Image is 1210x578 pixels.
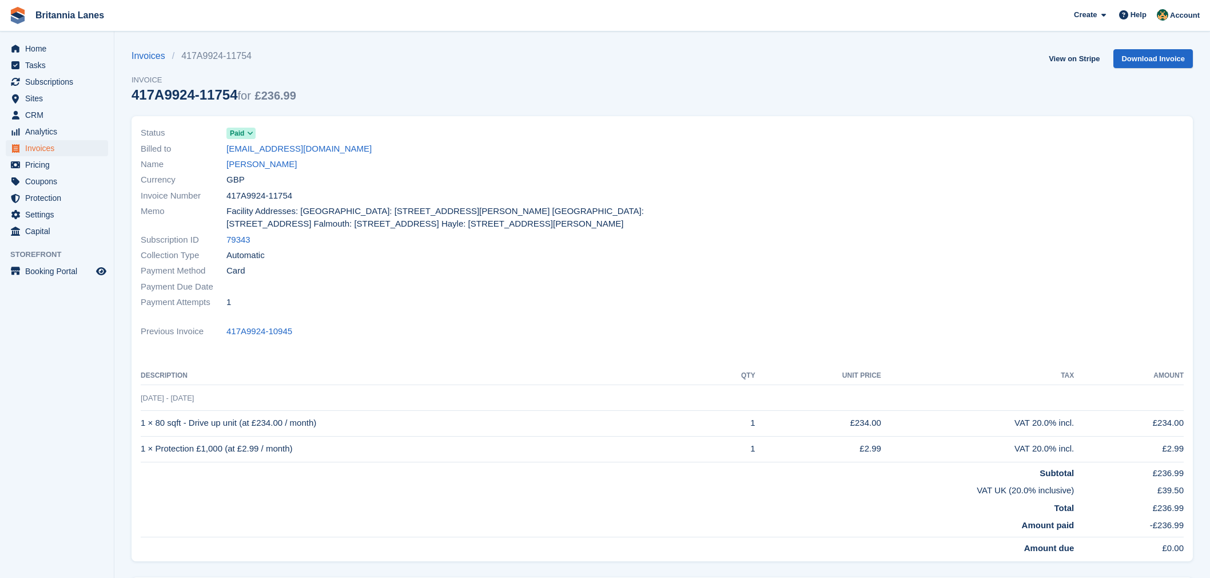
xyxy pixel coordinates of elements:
th: Description [141,367,710,385]
span: Sites [25,90,94,106]
td: £0.00 [1074,537,1184,555]
a: 417A9924-10945 [226,325,292,338]
td: £236.99 [1074,497,1184,515]
td: £234.00 [1074,410,1184,436]
td: £234.00 [755,410,881,436]
td: VAT UK (20.0% inclusive) [141,480,1074,497]
span: Billed to [141,142,226,156]
a: Britannia Lanes [31,6,109,25]
a: menu [6,41,108,57]
a: menu [6,90,108,106]
a: menu [6,124,108,140]
span: GBP [226,173,245,187]
span: Payment Method [141,264,226,278]
span: Memo [141,205,226,231]
th: Unit Price [755,367,881,385]
span: Invoices [25,140,94,156]
span: Settings [25,207,94,223]
img: stora-icon-8386f47178a22dfd0bd8f6a31ec36ba5ce8667c1dd55bd0f319d3a0aa187defe.svg [9,7,26,24]
div: VAT 20.0% incl. [881,442,1074,456]
span: Collection Type [141,249,226,262]
span: Booking Portal [25,263,94,279]
span: Coupons [25,173,94,189]
a: Invoices [132,49,172,63]
strong: Amount due [1024,543,1074,553]
td: 1 × Protection £1,000 (at £2.99 / month) [141,436,710,462]
span: Automatic [226,249,265,262]
span: for [238,89,251,102]
span: Capital [25,223,94,239]
td: £2.99 [755,436,881,462]
a: Download Invoice [1113,49,1193,68]
span: Previous Invoice [141,325,226,338]
span: Invoice Number [141,189,226,203]
td: £39.50 [1074,480,1184,497]
span: Pricing [25,157,94,173]
span: Subscriptions [25,74,94,90]
span: Payment Attempts [141,296,226,309]
span: Analytics [25,124,94,140]
strong: Total [1054,503,1074,513]
span: Payment Due Date [141,280,226,294]
a: menu [6,263,108,279]
span: Account [1170,10,1200,21]
td: -£236.99 [1074,514,1184,537]
span: Currency [141,173,226,187]
span: Facility Addresses: [GEOGRAPHIC_DATA]: [STREET_ADDRESS][PERSON_NAME] [GEOGRAPHIC_DATA]: [STREET_A... [226,205,655,231]
span: Protection [25,190,94,206]
a: menu [6,140,108,156]
span: 417A9924-11754 [226,189,292,203]
img: Nathan Kellow [1157,9,1168,21]
nav: breadcrumbs [132,49,296,63]
a: Paid [226,126,256,140]
span: Home [25,41,94,57]
a: [PERSON_NAME] [226,158,297,171]
strong: Amount paid [1022,520,1074,530]
td: 1 × 80 sqft - Drive up unit (at £234.00 / month) [141,410,710,436]
span: Status [141,126,226,140]
a: menu [6,223,108,239]
th: Tax [881,367,1074,385]
a: 79343 [226,233,250,247]
td: 1 [710,410,755,436]
span: Name [141,158,226,171]
a: menu [6,173,108,189]
td: £236.99 [1074,462,1184,480]
span: Create [1074,9,1097,21]
a: menu [6,74,108,90]
a: menu [6,107,108,123]
th: Amount [1074,367,1184,385]
span: Help [1131,9,1147,21]
a: menu [6,157,108,173]
a: Preview store [94,264,108,278]
span: £236.99 [255,89,296,102]
a: [EMAIL_ADDRESS][DOMAIN_NAME] [226,142,372,156]
td: £2.99 [1074,436,1184,462]
div: 417A9924-11754 [132,87,296,102]
span: Storefront [10,249,114,260]
span: Subscription ID [141,233,226,247]
th: QTY [710,367,755,385]
span: [DATE] - [DATE] [141,394,194,402]
span: Paid [230,128,244,138]
strong: Subtotal [1040,468,1074,478]
span: Tasks [25,57,94,73]
span: 1 [226,296,231,309]
span: CRM [25,107,94,123]
a: menu [6,207,108,223]
a: menu [6,57,108,73]
a: menu [6,190,108,206]
span: Card [226,264,245,278]
td: 1 [710,436,755,462]
div: VAT 20.0% incl. [881,417,1074,430]
span: Invoice [132,74,296,86]
a: View on Stripe [1044,49,1104,68]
